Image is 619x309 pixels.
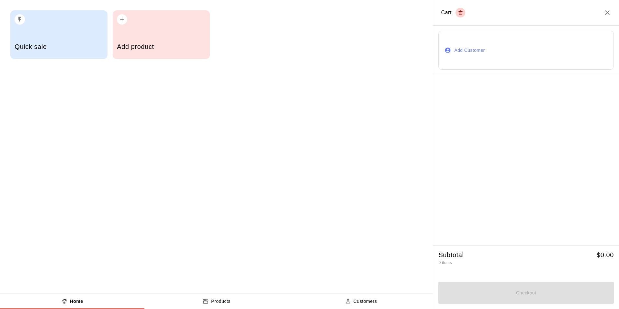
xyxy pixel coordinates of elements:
button: Add Customer [438,31,614,70]
p: Customers [354,298,377,305]
div: Cart [441,8,465,17]
button: Quick sale [10,10,107,59]
button: Empty cart [456,8,465,17]
h5: Add product [117,42,205,51]
p: Home [70,298,83,305]
button: Close [603,9,611,17]
h5: Quick sale [15,42,103,51]
p: Products [211,298,231,305]
button: Add product [113,10,210,59]
span: 0 items [438,260,452,265]
h5: $ 0.00 [597,251,614,259]
h5: Subtotal [438,251,464,259]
